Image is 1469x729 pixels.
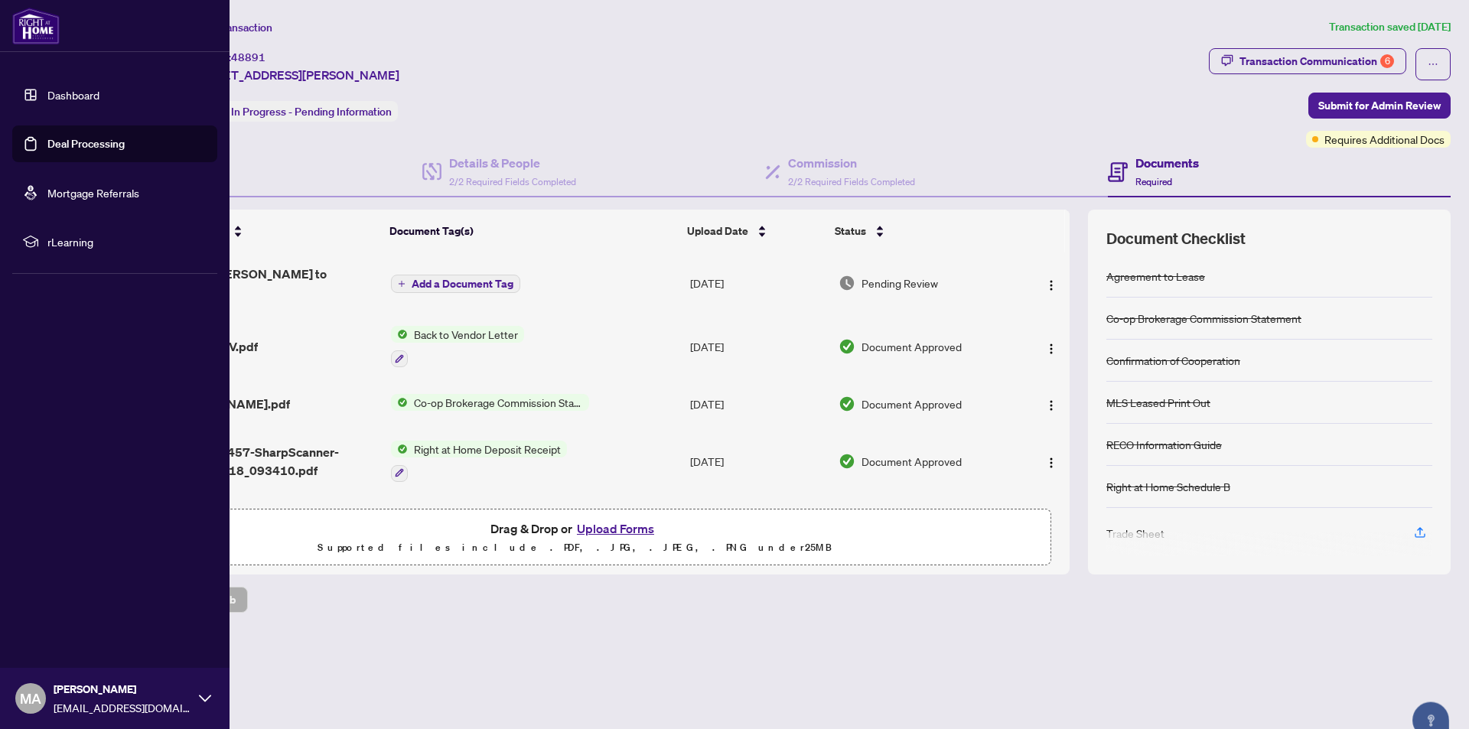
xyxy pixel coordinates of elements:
button: Status IconCo-op Brokerage Commission Statement [391,394,589,411]
span: 1755527752457-SharpScanner-Durh_20250818_093410.pdf [151,443,378,480]
p: Supported files include .PDF, .JPG, .JPEG, .PNG under 25 MB [108,539,1041,557]
span: 48891 [231,50,265,64]
button: Add a Document Tag [391,275,520,293]
span: Document Checklist [1106,228,1246,249]
span: Right at Home Deposit Receipt [408,441,567,457]
span: Co-op Brokerage Commission Statement [408,394,589,411]
span: Required [1135,176,1172,187]
div: 6 [1380,54,1394,68]
img: Logo [1045,343,1057,355]
span: Document Approved [862,338,962,355]
td: [DATE] [684,252,832,314]
span: Status [835,223,866,239]
img: Logo [1045,399,1057,412]
img: Document Status [839,275,855,291]
article: Transaction saved [DATE] [1329,18,1451,36]
th: Upload Date [681,210,829,252]
img: Document Status [839,453,855,470]
span: plus [398,280,406,288]
span: Document Approved [862,453,962,470]
th: Document Tag(s) [383,210,682,252]
span: 2/2 Required Fields Completed [449,176,576,187]
span: rLearning [47,233,207,250]
button: Status IconBack to Vendor Letter [391,326,524,367]
span: Pending Review [862,275,938,291]
img: Status Icon [391,394,408,411]
button: Logo [1039,449,1063,474]
span: [STREET_ADDRESS][PERSON_NAME] [190,66,399,84]
button: Logo [1039,271,1063,295]
span: Drag & Drop or [490,519,659,539]
img: Status Icon [391,441,408,457]
a: Dashboard [47,88,99,102]
button: Transaction Communication6 [1209,48,1406,74]
h4: Documents [1135,154,1199,172]
div: RECO Information Guide [1106,436,1222,453]
span: Requires Additional Docs [1324,131,1445,148]
span: [EMAIL_ADDRESS][DOMAIN_NAME] [54,699,191,716]
a: Mortgage Referrals [47,186,139,200]
img: Document Status [839,338,855,355]
button: Submit for Admin Review [1308,93,1451,119]
span: Submit for Admin Review [1318,93,1441,118]
button: Logo [1039,334,1063,359]
td: [DATE] [684,494,832,560]
span: 2/2 Required Fields Completed [788,176,915,187]
button: Add a Document Tag [391,274,520,294]
span: 2512844 - [PERSON_NAME] to review.pdf [151,265,378,301]
span: [PERSON_NAME] [54,681,191,698]
div: MLS Leased Print Out [1106,394,1210,411]
img: Status Icon [391,326,408,343]
button: Open asap [1408,675,1454,721]
span: MA [20,688,41,709]
button: Logo [1039,392,1063,416]
span: In Progress - Pending Information [231,105,392,119]
button: Status IconRight at Home Deposit Receipt [391,441,567,482]
th: (10) File Name [145,210,383,252]
div: Transaction Communication [1239,49,1394,73]
div: Trade Sheet [1106,525,1164,542]
span: Add a Document Tag [412,278,513,289]
td: [DATE] [684,314,832,379]
td: [DATE] [684,379,832,428]
div: Co-op Brokerage Commission Statement [1106,310,1301,327]
img: logo [12,8,60,44]
img: Logo [1045,279,1057,291]
span: ellipsis [1428,59,1438,70]
span: Back to Vendor Letter [408,326,524,343]
a: Deal Processing [47,137,125,151]
th: Status [829,210,1013,252]
div: Status: [190,101,398,122]
td: [DATE] [684,428,832,494]
img: Document Status [839,395,855,412]
div: Right at Home Schedule B [1106,478,1230,495]
h4: Details & People [449,154,576,172]
div: Agreement to Lease [1106,268,1205,285]
span: Upload Date [687,223,748,239]
span: View Transaction [191,21,272,34]
span: Drag & Drop orUpload FormsSupported files include .PDF, .JPG, .JPEG, .PNG under25MB [99,509,1050,566]
button: Upload Forms [572,519,659,539]
img: Logo [1045,457,1057,469]
div: Confirmation of Cooperation [1106,352,1240,369]
h4: Commission [788,154,915,172]
span: Document Approved [862,395,962,412]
